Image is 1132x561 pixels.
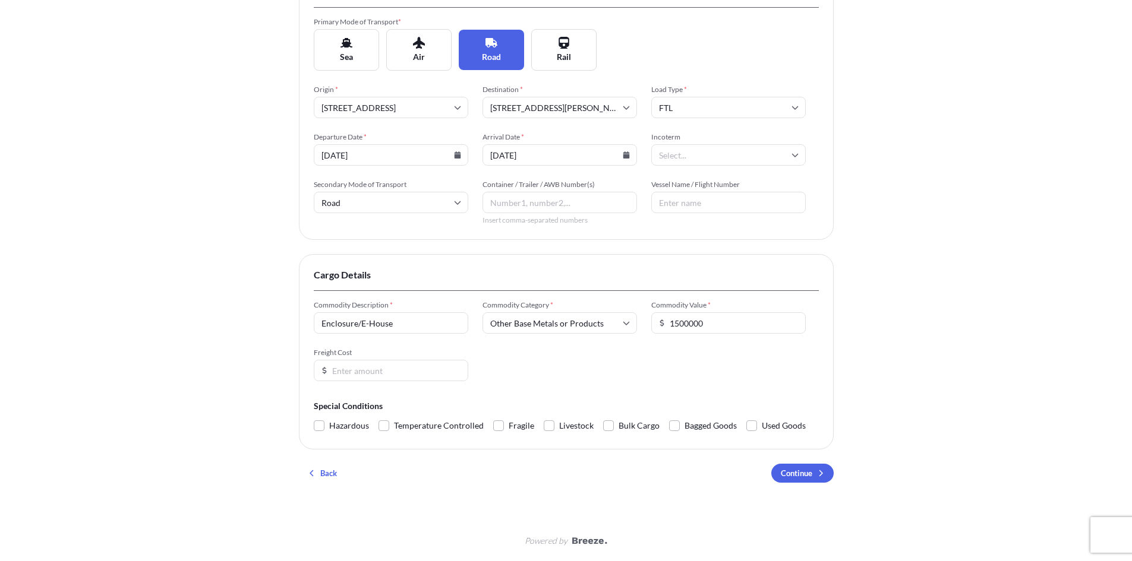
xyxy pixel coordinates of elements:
[531,29,597,71] button: Rail
[651,180,806,189] span: Vessel Name / Flight Number
[314,29,379,71] button: Sea
[459,30,524,70] button: Road
[299,464,346,483] button: Back
[483,215,637,225] span: Insert comma-separated numbers
[314,300,468,310] span: Commodity Description
[314,348,468,357] span: Freight Cost
[781,467,812,479] p: Continue
[314,312,468,334] input: Describe the commodity
[619,417,660,435] span: Bulk Cargo
[651,312,806,334] input: Enter amount
[651,300,806,310] span: Commodity Value
[557,51,571,63] span: Rail
[651,144,806,166] input: Select...
[651,132,806,142] span: Incoterm
[314,360,468,381] input: Enter amount
[320,467,337,479] p: Back
[314,144,468,166] input: MM/DD/YYYY
[483,192,637,213] input: Number1, number2,...
[525,535,567,547] span: Powered by
[651,85,806,94] span: Load Type
[314,180,468,189] span: Secondary Mode of Transport
[314,192,468,213] input: Select if applicable...
[483,180,637,189] span: Container / Trailer / AWB Number(s)
[483,144,637,166] input: MM/DD/YYYY
[651,192,806,213] input: Enter name
[413,51,425,63] span: Air
[509,417,534,435] span: Fragile
[314,97,468,118] input: Origin address
[340,51,353,63] span: Sea
[559,417,594,435] span: Livestock
[651,97,806,118] input: Select...
[483,300,637,310] span: Commodity Category
[483,132,637,142] span: Arrival Date
[314,132,468,142] span: Departure Date
[771,464,834,483] button: Continue
[483,97,637,118] input: Destination address
[386,29,452,71] button: Air
[314,400,819,412] span: Special Conditions
[762,417,806,435] span: Used Goods
[329,417,369,435] span: Hazardous
[314,85,468,94] span: Origin
[482,51,501,63] span: Road
[394,417,484,435] span: Temperature Controlled
[314,269,819,281] span: Cargo Details
[314,17,468,27] span: Primary Mode of Transport
[685,417,737,435] span: Bagged Goods
[483,312,637,334] input: Select a commodity type
[483,85,637,94] span: Destination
